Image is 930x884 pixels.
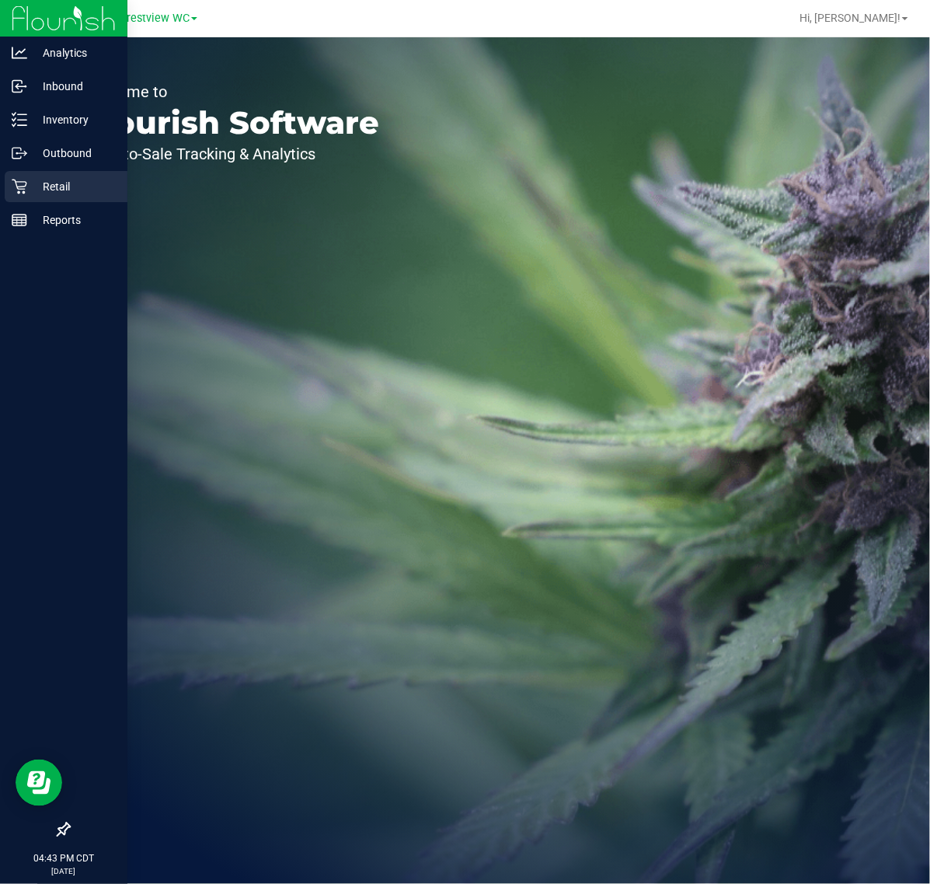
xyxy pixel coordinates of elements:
p: [DATE] [7,865,120,877]
p: Analytics [27,44,120,62]
p: Reports [27,211,120,229]
p: Retail [27,177,120,196]
p: Inventory [27,110,120,129]
p: Inbound [27,77,120,96]
p: Flourish Software [84,107,379,138]
span: Crestview WC [120,12,190,25]
inline-svg: Inventory [12,112,27,128]
inline-svg: Reports [12,212,27,228]
p: Seed-to-Sale Tracking & Analytics [84,146,379,162]
inline-svg: Analytics [12,45,27,61]
inline-svg: Inbound [12,79,27,94]
span: Hi, [PERSON_NAME]! [799,12,900,24]
inline-svg: Outbound [12,145,27,161]
iframe: Resource center [16,760,62,806]
p: 04:43 PM CDT [7,851,120,865]
p: Welcome to [84,84,379,100]
inline-svg: Retail [12,179,27,194]
p: Outbound [27,144,120,162]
